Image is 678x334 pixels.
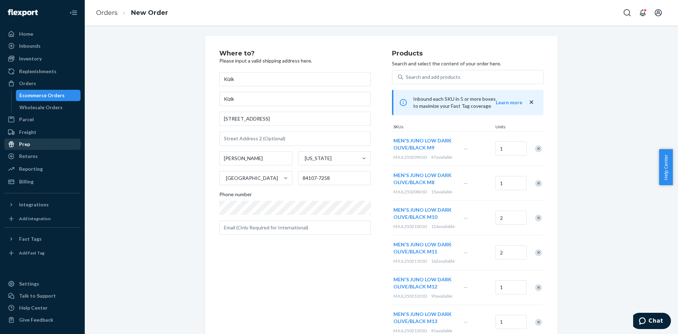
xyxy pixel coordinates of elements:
[535,284,542,291] div: Remove Item
[620,6,634,20] button: Open Search Box
[393,241,452,254] span: MEN'S JUNO LOW DARK OLIVE/BLACK M11
[431,293,452,299] span: 93 available
[19,153,38,160] div: Returns
[4,302,81,314] a: Help Center
[225,175,226,182] input: [GEOGRAPHIC_DATA]
[8,9,38,16] img: Flexport logo
[393,154,427,160] span: MJUL25020901D
[651,6,665,20] button: Open account menu
[535,249,542,256] div: Remove Item
[464,250,468,256] span: —
[19,316,53,323] div: Give Feedback
[392,50,543,57] h2: Products
[4,66,81,77] a: Replenishments
[4,247,81,259] a: Add Fast Tag
[19,55,42,62] div: Inventory
[298,171,371,185] input: ZIP Code
[219,50,371,57] h2: Where to?
[495,141,527,156] input: Quantity
[495,211,527,225] input: Quantity
[66,6,81,20] button: Close Navigation
[16,90,81,101] a: Ecommerce Orders
[19,129,36,136] div: Freight
[464,284,468,290] span: —
[305,155,332,162] div: [US_STATE]
[19,292,56,299] div: Talk to Support
[16,102,81,113] a: Wholesale Orders
[393,241,455,255] button: MEN'S JUNO LOW DARK OLIVE/BLACK M11
[131,9,168,17] a: New Order
[393,293,427,299] span: MJUL25021201D
[535,319,542,326] div: Remove Item
[4,199,81,210] button: Integrations
[4,233,81,245] button: Fast Tags
[19,280,39,287] div: Settings
[19,250,44,256] div: Add Fast Tag
[19,216,50,222] div: Add Integration
[431,154,452,160] span: 87 available
[464,180,468,186] span: —
[19,201,49,208] div: Integrations
[431,224,455,229] span: 126 available
[219,191,252,201] span: Phone number
[393,258,427,264] span: MJUL25021101D
[393,189,427,194] span: MJUL25020801D
[392,124,494,131] div: SKUs
[90,2,174,23] ol: breadcrumbs
[393,137,455,151] button: MEN'S JUNO LOW DARK OLIVE/BLACK M9
[495,245,527,259] input: Quantity
[19,165,43,172] div: Reporting
[219,57,371,64] p: Please input a valid shipping address here.
[96,9,118,17] a: Orders
[19,304,48,311] div: Help Center
[304,155,305,162] input: [US_STATE]
[633,313,671,330] iframe: Opens a widget where you can chat to one of our agents
[393,207,452,220] span: MEN'S JUNO LOW DARK OLIVE/BLACK M10
[4,40,81,52] a: Inbounds
[431,328,452,333] span: 81 available
[4,28,81,40] a: Home
[392,90,543,115] div: Inbound each SKU in 5 or more boxes to maximize your Fast Tag coverage
[636,6,650,20] button: Open notifications
[494,124,526,131] div: Units
[4,53,81,64] a: Inventory
[393,276,455,290] button: MEN'S JUNO LOW DARK OLIVE/BLACK M12
[19,42,41,49] div: Inbounds
[393,311,455,325] button: MEN'S JUNO LOW DARK OLIVE/BLACK M13
[393,276,452,289] span: MEN'S JUNO LOW DARK OLIVE/BLACK M12
[464,215,468,221] span: —
[393,206,455,221] button: MEN'S JUNO LOW DARK OLIVE/BLACK M10
[19,30,33,37] div: Home
[431,258,455,264] span: 162 available
[219,221,371,235] input: Email (Only Required for International)
[4,151,81,162] a: Returns
[219,131,371,146] input: Street Address 2 (Optional)
[431,189,452,194] span: 15 available
[226,175,278,182] div: [GEOGRAPHIC_DATA]
[4,114,81,125] a: Parcel
[464,319,468,325] span: —
[535,180,542,187] div: Remove Item
[496,99,522,106] button: Learn more
[4,290,81,301] button: Talk to Support
[392,60,543,67] p: Search and select the content of your order here.
[19,104,63,111] div: Wholesale Orders
[4,213,81,224] a: Add Integration
[19,68,56,75] div: Replenishments
[495,315,527,329] input: Quantity
[393,172,452,185] span: MEN'S JUNO LOW DARK OLIVE/BLACK M8
[219,151,292,165] input: City
[19,235,42,242] div: Fast Tags
[4,314,81,326] button: Give Feedback
[219,72,371,86] input: First & Last Name
[659,149,673,185] button: Help Center
[393,172,455,186] button: MEN'S JUNO LOW DARK OLIVE/BLACK M8
[535,145,542,152] div: Remove Item
[495,176,527,190] input: Quantity
[464,146,468,152] span: —
[4,176,81,187] a: Billing
[19,116,34,123] div: Parcel
[535,215,542,222] div: Remove Item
